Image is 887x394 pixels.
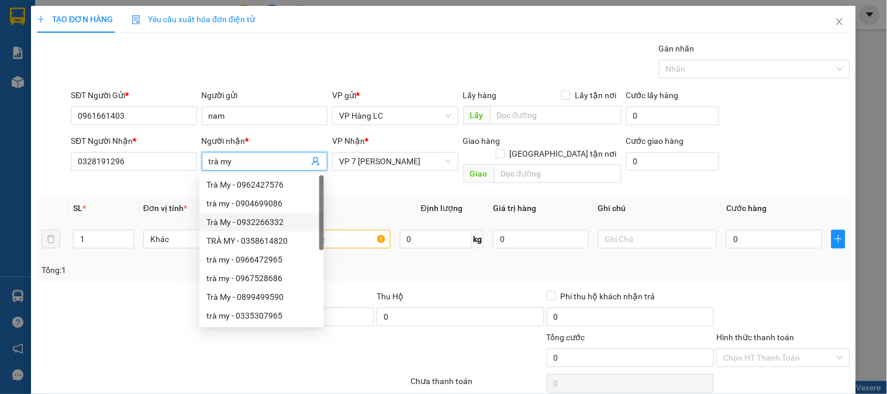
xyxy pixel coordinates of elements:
[156,9,282,29] b: [DOMAIN_NAME]
[835,17,844,26] span: close
[150,230,255,248] span: Khác
[42,264,343,277] div: Tổng: 1
[124,232,131,239] span: up
[199,213,324,231] div: Trà My - 0932266332
[626,152,720,171] input: Cước giao hàng
[73,203,82,213] span: SL
[199,288,324,306] div: Trà My - 0899499590
[132,15,141,25] img: icon
[206,272,317,285] div: trà my - 0967528686
[626,91,679,100] label: Cước lấy hàng
[143,203,187,213] span: Đơn vị tính
[6,9,65,68] img: logo.jpg
[626,136,684,146] label: Cước giao hàng
[505,147,622,160] span: [GEOGRAPHIC_DATA] tận nơi
[556,290,660,303] span: Phí thu hộ khách nhận trả
[339,153,451,170] span: VP 7 Phạm Văn Đồng
[832,234,845,244] span: plus
[199,250,324,269] div: trà my - 0966472965
[199,175,324,194] div: Trà My - 0962427576
[831,230,845,248] button: plus
[490,106,622,125] input: Dọc đường
[37,15,45,23] span: plus
[493,230,589,248] input: 0
[571,89,622,102] span: Lấy tận nơi
[199,231,324,250] div: TRÀ MY - 0358614820
[199,194,324,213] div: trà my - 0904699086
[206,178,317,191] div: Trà My - 0962427576
[199,269,324,288] div: trà my - 0967528686
[332,136,365,146] span: VP Nhận
[332,89,458,102] div: VP gửi
[206,234,317,247] div: TRÀ MY - 0358614820
[206,309,317,322] div: trà my - 0335307965
[626,106,720,125] input: Cước lấy hàng
[202,134,327,147] div: Người nhận
[71,89,196,102] div: SĐT Người Gửi
[726,203,767,213] span: Cước hàng
[206,291,317,303] div: Trà My - 0899499590
[598,230,717,248] input: Ghi Chú
[206,197,317,210] div: trà my - 0904699086
[271,230,390,248] input: VD: Bàn, Ghế
[463,106,490,125] span: Lấy
[463,164,494,183] span: Giao
[421,203,463,213] span: Định lượng
[202,89,327,102] div: Người gửi
[120,239,133,248] span: Decrease Value
[124,240,131,247] span: down
[71,134,196,147] div: SĐT Người Nhận
[206,216,317,229] div: Trà My - 0932266332
[659,44,695,53] label: Gán nhãn
[120,230,133,239] span: Increase Value
[6,68,94,87] h2: 394STU69
[206,253,317,266] div: trà my - 0966472965
[61,68,282,141] h2: VP Nhận: VP 7 [PERSON_NAME]
[493,203,536,213] span: Giá trị hàng
[377,292,403,301] span: Thu Hộ
[71,27,143,47] b: Sao Việt
[37,15,113,24] span: TẠO ĐƠN HÀNG
[494,164,622,183] input: Dọc đường
[311,157,320,166] span: user-add
[132,15,255,24] span: Yêu cầu xuất hóa đơn điện tử
[472,230,484,248] span: kg
[339,107,451,125] span: VP Hàng LC
[199,306,324,325] div: trà my - 0335307965
[463,91,497,100] span: Lấy hàng
[593,197,722,220] th: Ghi chú
[716,333,794,342] label: Hình thức thanh toán
[823,6,856,39] button: Close
[42,230,60,248] button: delete
[547,333,585,342] span: Tổng cước
[463,136,501,146] span: Giao hàng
